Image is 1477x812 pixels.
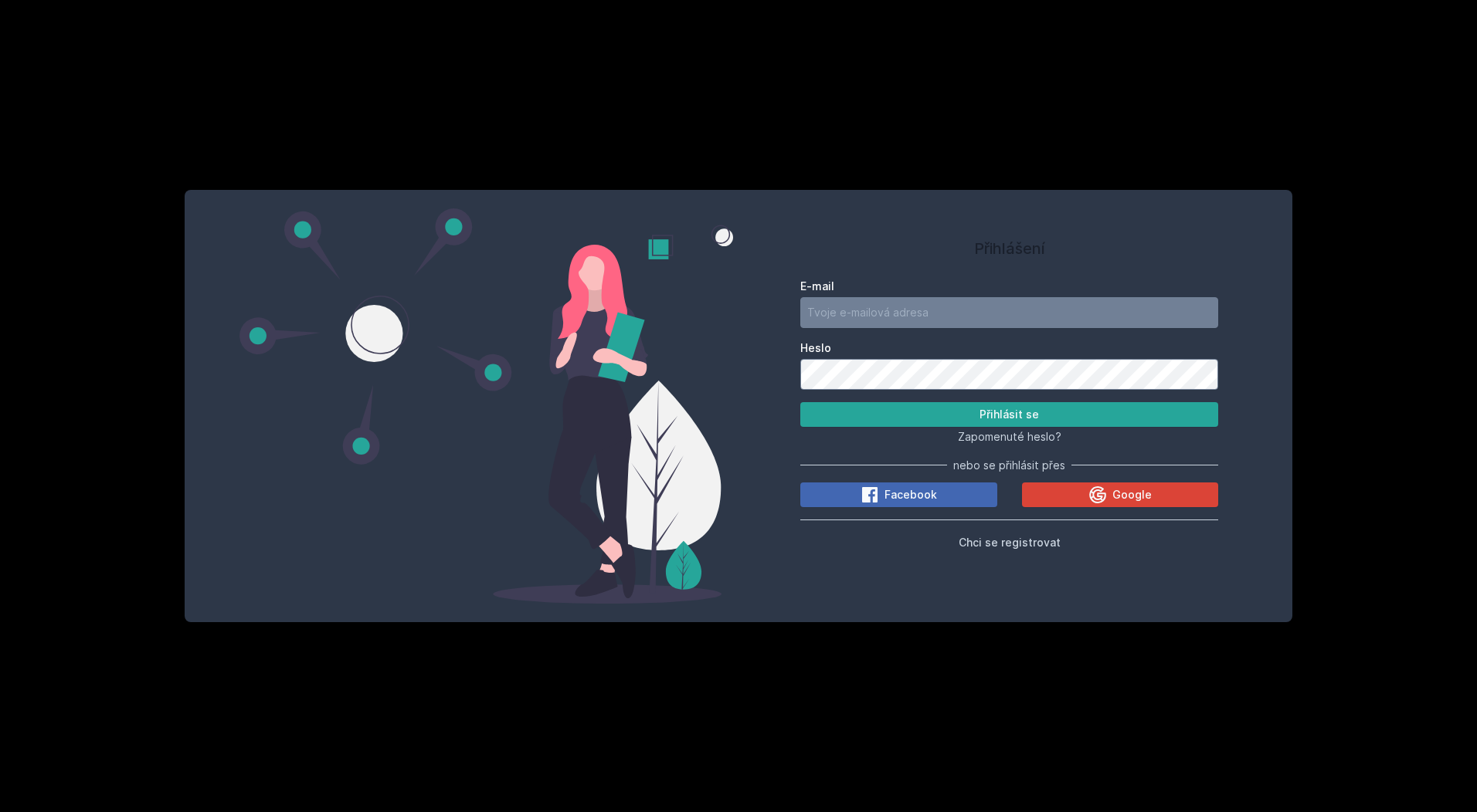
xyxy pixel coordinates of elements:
[1022,482,1219,507] button: Google
[959,536,1061,549] span: Chci se registrovat
[800,297,1218,328] input: Tvoje e-mailová adresa
[800,402,1218,427] button: Přihlásit se
[959,533,1061,551] button: Chci se registrovat
[958,430,1061,443] span: Zapomenuté heslo?
[885,487,937,502] span: Facebook
[800,237,1218,260] h1: Přihlášení
[800,279,1218,294] label: E-mail
[800,482,997,507] button: Facebook
[1112,487,1152,502] span: Google
[800,340,1218,356] label: Heslo
[953,458,1065,473] span: nebo se přihlásit přes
